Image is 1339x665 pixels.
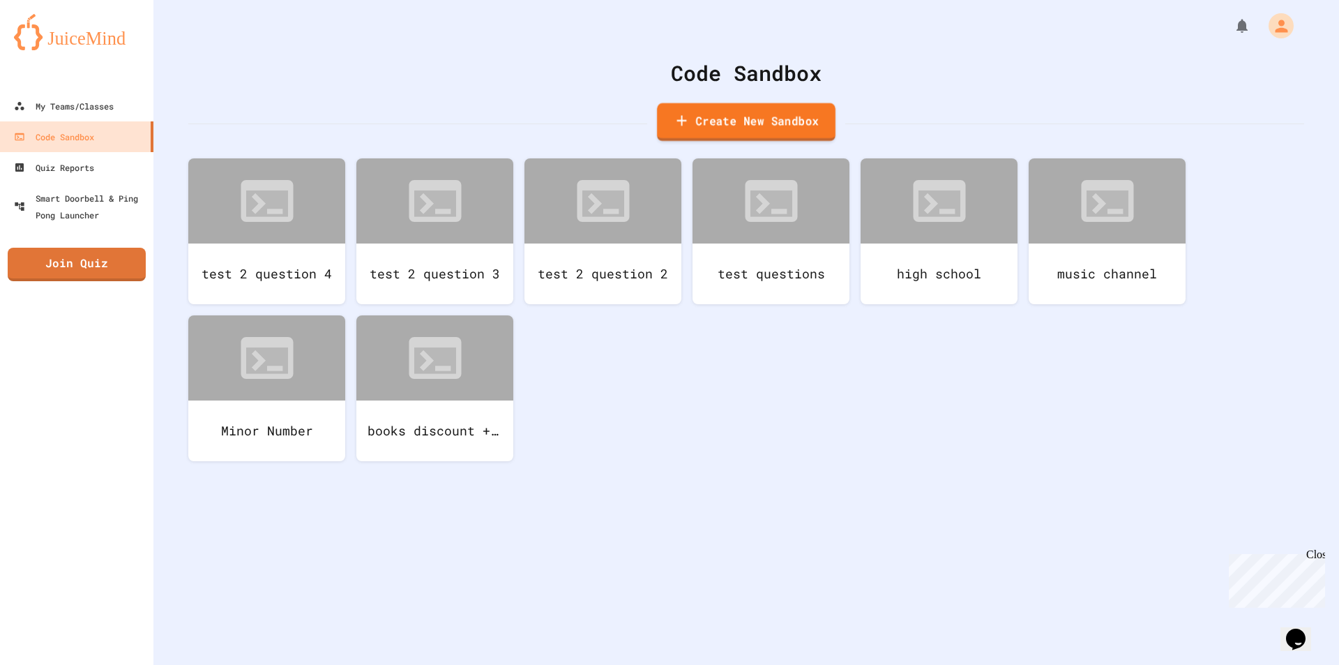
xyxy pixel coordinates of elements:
[14,14,139,50] img: logo-orange.svg
[1254,10,1297,42] div: My Account
[693,244,849,304] div: test questions
[188,244,345,304] div: test 2 question 4
[693,158,849,304] a: test questions
[657,103,835,142] a: Create New Sandbox
[14,128,94,145] div: Code Sandbox
[14,98,114,114] div: My Teams/Classes
[356,315,513,461] a: books discount + school fundraising
[356,158,513,304] a: test 2 question 3
[188,315,345,461] a: Minor Number
[861,244,1018,304] div: high school
[524,158,681,304] a: test 2 question 2
[1223,548,1325,608] iframe: chat widget
[1029,158,1186,304] a: music channel
[861,158,1018,304] a: high school
[188,158,345,304] a: test 2 question 4
[14,159,94,176] div: Quiz Reports
[8,248,146,281] a: Join Quiz
[1280,609,1325,651] iframe: chat widget
[188,57,1304,89] div: Code Sandbox
[6,6,96,89] div: Chat with us now!Close
[14,190,148,223] div: Smart Doorbell & Ping Pong Launcher
[356,401,513,461] div: books discount + school fundraising
[1029,244,1186,304] div: music channel
[524,244,681,304] div: test 2 question 2
[188,401,345,461] div: Minor Number
[1208,14,1254,38] div: My Notifications
[356,244,513,304] div: test 2 question 3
